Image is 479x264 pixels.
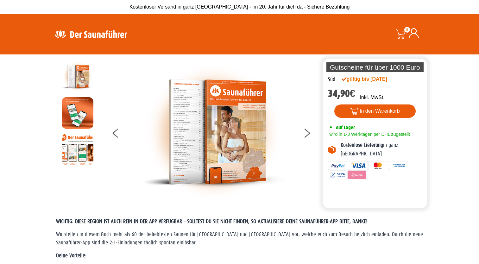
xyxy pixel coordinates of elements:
bdi: 34,90 [328,88,356,99]
div: gültig bis [DATE] [342,75,401,83]
img: Anleitung7tn [62,134,93,165]
span: Auf Lager [336,124,355,130]
span: wird in 1-3 Werktagen per DHL zugestellt [328,132,410,137]
img: der-saunafuehrer-2025-sued [142,61,285,203]
span: Kostenloser Versand in ganz [GEOGRAPHIC_DATA] - im 20. Jahr für dich da - Sichere Bezahlung [129,4,350,9]
span: Wir stellen in diesem Buch mehr als 60 der beliebtesten Saunen für [GEOGRAPHIC_DATA] und [GEOGRAP... [56,231,423,246]
img: MOCKUP-iPhone_regional [62,97,93,129]
p: in ganz [GEOGRAPHIC_DATA] [341,141,422,158]
p: Gutscheine für über 1000 Euro [326,62,424,72]
span: 0 [404,27,410,33]
b: Kostenlose Lieferung [341,142,383,148]
button: In den Warenkorb [334,104,416,118]
p: inkl. MwSt. [360,94,384,101]
span: WICHTIG: DIESE REGION IST AUCH REIN IN DER APP VERFÜGBAR – SOLLTEST DU SIE NICHT FINDEN, SO AKTUA... [56,218,368,224]
span: € [350,88,356,99]
img: der-saunafuehrer-2025-sued [62,61,93,92]
div: Süd [328,75,335,84]
strong: Deine Vorteile: [56,253,86,259]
